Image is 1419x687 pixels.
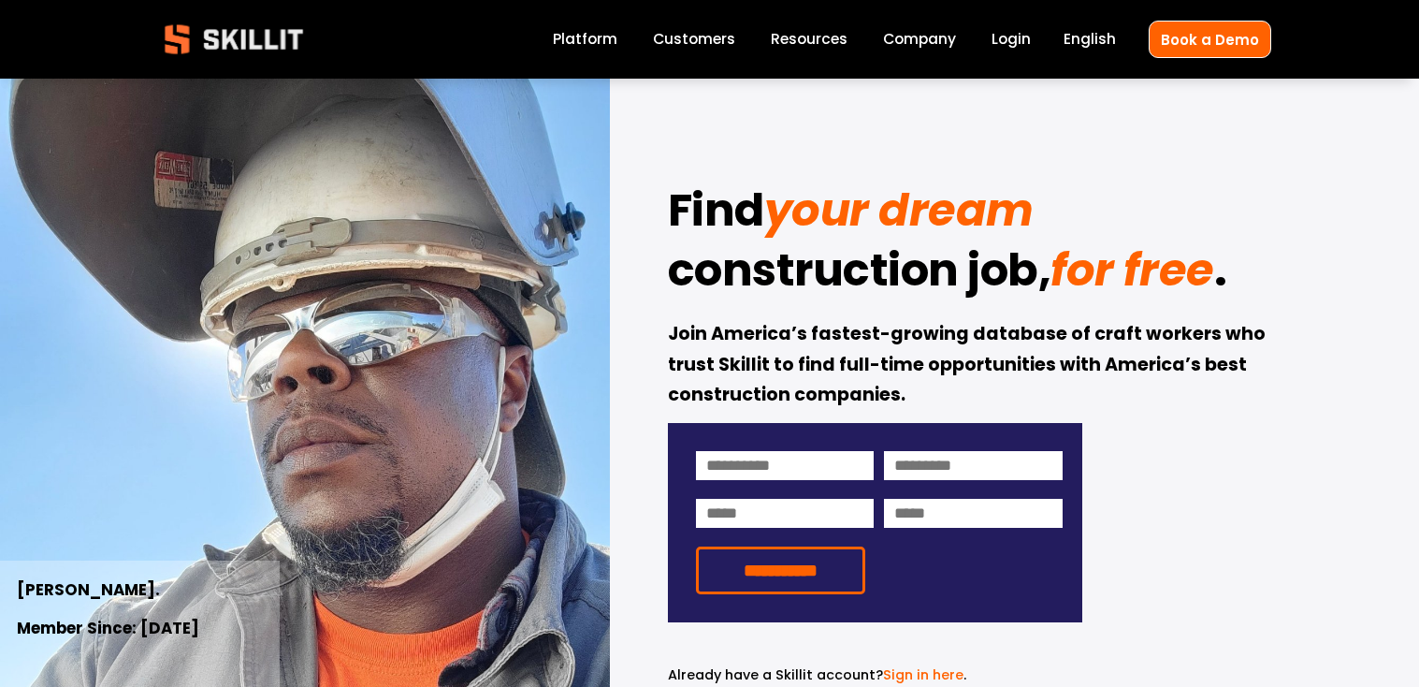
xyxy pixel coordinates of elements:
strong: Join America’s fastest-growing database of craft workers who trust Skillit to find full-time oppo... [668,320,1269,412]
img: Skillit [149,11,319,67]
strong: Member Since: [DATE] [17,616,199,643]
span: English [1064,28,1116,50]
a: Sign in here [883,665,963,684]
em: your dream [764,179,1034,241]
strong: Find [668,176,764,253]
a: Login [992,27,1031,52]
a: Customers [653,27,735,52]
p: . [668,665,1082,686]
span: Already have a Skillit account? [668,665,883,684]
div: language picker [1064,27,1116,52]
a: Platform [553,27,617,52]
a: Book a Demo [1149,21,1271,57]
span: Resources [771,28,847,50]
em: for free [1050,239,1213,301]
strong: . [1214,236,1227,313]
strong: [PERSON_NAME]. [17,577,160,605]
strong: construction job, [668,236,1051,313]
a: folder dropdown [771,27,847,52]
a: Company [883,27,956,52]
